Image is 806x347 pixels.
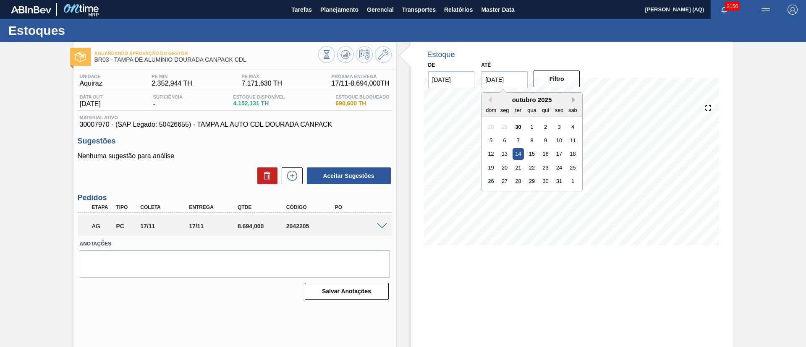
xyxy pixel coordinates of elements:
[526,175,538,187] div: Choose quarta-feira, 29 de outubro de 2025
[526,148,538,159] div: Choose quarta-feira, 15 de outubro de 2025
[138,204,193,210] div: Coleta
[485,175,497,187] div: Choose domingo, 26 de outubro de 2025
[481,62,491,68] label: Até
[236,223,290,230] div: 8.694,000
[526,162,538,173] div: Choose quarta-feira, 22 de outubro de 2025
[11,6,51,13] img: TNhmsLtSVTkK8tSr43FrP2fwEKptu5GPRR3wAAAABJRU5ErkJggg==
[253,167,277,184] div: Excluir Sugestões
[534,70,580,87] button: Filtro
[90,204,115,210] div: Etapa
[485,104,497,115] div: dom
[567,175,578,187] div: Choose sábado, 1 de novembro de 2025
[499,135,510,146] div: Choose segunda-feira, 6 de outubro de 2025
[554,135,565,146] div: Choose sexta-feira, 10 de outubro de 2025
[567,104,578,115] div: sab
[233,100,285,107] span: 4.152,131 TH
[540,175,551,187] div: Choose quinta-feira, 30 de outubro de 2025
[337,46,354,63] button: Atualizar Gráfico
[513,135,524,146] div: Choose terça-feira, 7 de outubro de 2025
[356,46,373,63] button: Programar Estoque
[318,46,335,63] button: Visão Geral dos Estoques
[428,62,435,68] label: De
[540,148,551,159] div: Choose quinta-feira, 16 de outubro de 2025
[484,120,580,188] div: month 2025-10
[485,162,497,173] div: Choose domingo, 19 de outubro de 2025
[486,97,492,103] button: Previous Month
[78,193,392,202] h3: Pedidos
[80,94,103,99] span: Data out
[428,71,475,88] input: dd/mm/yyyy
[554,104,565,115] div: sex
[402,5,436,15] span: Transportes
[187,223,241,230] div: 17/11/2025
[554,148,565,159] div: Choose sexta-feira, 17 de outubro de 2025
[788,5,798,15] img: Logout
[513,104,524,115] div: ter
[554,162,565,173] div: Choose sexta-feira, 24 de outubro de 2025
[554,121,565,132] div: Choose sexta-feira, 3 de outubro de 2025
[78,152,392,160] p: Nenhuma sugestão para análise
[92,223,113,230] p: AG
[499,148,510,159] div: Choose segunda-feira, 13 de outubro de 2025
[481,5,514,15] span: Master Data
[499,162,510,173] div: Choose segunda-feira, 20 de outubro de 2025
[481,71,528,88] input: dd/mm/yyyy
[78,137,392,146] h3: Sugestões
[75,52,86,62] img: Ícone
[152,74,192,79] span: PE MIN
[114,204,139,210] div: Tipo
[241,74,282,79] span: PE MAX
[80,238,390,250] label: Anotações
[567,162,578,173] div: Choose sábado, 25 de outubro de 2025
[284,223,339,230] div: 2042205
[567,135,578,146] div: Choose sábado, 11 de outubro de 2025
[152,80,192,87] span: 2.352,944 TH
[291,5,312,15] span: Tarefas
[572,97,578,103] button: Next Month
[540,135,551,146] div: Choose quinta-feira, 9 de outubro de 2025
[151,94,185,108] div: -
[8,26,157,35] h1: Estoques
[305,283,389,300] button: Salvar Anotações
[153,94,183,99] span: Suficiência
[138,223,193,230] div: 17/11/2025
[332,80,390,87] span: 17/11 - 8.694,000 TH
[711,4,738,16] button: Notificações
[513,121,524,132] div: Choose terça-feira, 30 de setembro de 2025
[540,121,551,132] div: Choose quinta-feira, 2 de outubro de 2025
[540,162,551,173] div: Choose quinta-feira, 23 de outubro de 2025
[526,121,538,132] div: Choose quarta-feira, 1 de outubro de 2025
[303,167,392,185] div: Aceitar Sugestões
[499,104,510,115] div: seg
[482,96,582,103] div: outubro 2025
[499,175,510,187] div: Choose segunda-feira, 27 de outubro de 2025
[80,100,103,108] span: [DATE]
[335,94,389,99] span: Estoque Bloqueado
[236,204,290,210] div: Qtde
[513,148,524,159] div: Choose terça-feira, 14 de outubro de 2025
[567,148,578,159] div: Choose sábado, 18 de outubro de 2025
[526,135,538,146] div: Choose quarta-feira, 8 de outubro de 2025
[367,5,394,15] span: Gerencial
[277,167,303,184] div: Nova sugestão
[761,5,771,15] img: userActions
[241,80,282,87] span: 7.171,630 TH
[94,51,318,56] span: Aguardando Aprovação do Gestor
[375,46,392,63] button: Ir ao Master Data / Geral
[80,115,390,120] span: Material ativo
[444,5,473,15] span: Relatórios
[485,135,497,146] div: Choose domingo, 5 de outubro de 2025
[307,167,391,184] button: Aceitar Sugestões
[114,223,139,230] div: Pedido de Compra
[554,175,565,187] div: Choose sexta-feira, 31 de outubro de 2025
[80,80,102,87] span: Aquiraz
[233,94,285,99] span: Estoque Disponível
[80,74,102,79] span: Unidade
[526,104,538,115] div: qua
[513,162,524,173] div: Choose terça-feira, 21 de outubro de 2025
[94,57,318,63] span: BR03 - TAMPA DE ALUMÍNIO DOURADA CANPACK CDL
[499,121,510,132] div: Not available segunda-feira, 29 de setembro de 2025
[567,121,578,132] div: Choose sábado, 4 de outubro de 2025
[320,5,359,15] span: Planejamento
[485,121,497,132] div: Not available domingo, 28 de setembro de 2025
